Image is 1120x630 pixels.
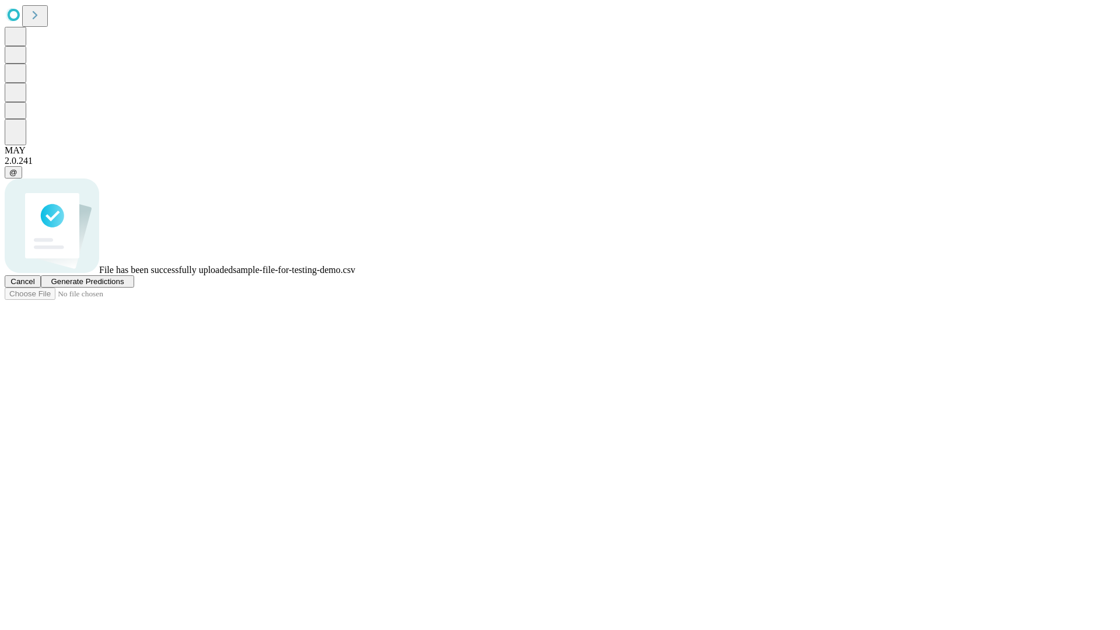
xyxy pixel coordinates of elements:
span: File has been successfully uploaded [99,265,233,275]
div: MAY [5,145,1115,156]
button: @ [5,166,22,178]
div: 2.0.241 [5,156,1115,166]
button: Cancel [5,275,41,288]
span: Cancel [10,277,35,286]
span: Generate Predictions [51,277,124,286]
span: sample-file-for-testing-demo.csv [233,265,355,275]
button: Generate Predictions [41,275,134,288]
span: @ [9,168,17,177]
